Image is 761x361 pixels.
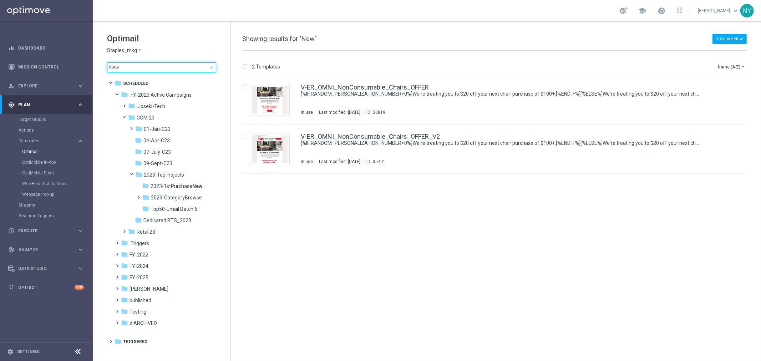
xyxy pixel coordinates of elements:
[740,64,746,70] i: arrow_drop_down
[130,309,146,315] span: Testing
[8,228,77,234] div: Execute
[121,308,128,315] i: folder
[121,296,128,304] i: folder
[316,159,363,164] div: Last modified: [DATE]
[209,65,214,70] span: close
[77,227,84,234] i: keyboard_arrow_right
[8,285,84,290] button: lightbulb Optibot +10
[252,135,288,163] img: 35401.jpeg
[137,115,154,121] span: COM 23
[22,159,74,165] a: OptiMobile In-App
[130,274,148,281] span: FY-2025
[77,82,84,89] i: keyboard_arrow_right
[19,213,74,219] a: Realtime Triggers
[363,159,385,164] div: ID:
[8,246,15,253] i: track_changes
[18,266,77,271] span: Data Studio
[301,159,313,164] div: In use
[235,75,760,124] div: Press SPACE to select this row.
[121,91,128,98] i: folder
[130,92,192,98] span: .FY-2023 Active Campaigns
[8,266,84,271] button: Data Studio keyboard_arrow_right
[19,202,74,208] a: Streams
[19,136,92,200] div: Templates
[77,265,84,272] i: keyboard_arrow_right
[18,229,77,233] span: Execute
[137,47,143,54] i: arrow_drop_down
[8,83,84,89] button: person_search Explore keyboard_arrow_right
[142,194,149,201] i: folder
[301,91,700,97] a: [%IF:RANDOM_PERSONALIZATION_NUMBER>0%]We're treating you to $20 off your next chair purchase of $...
[301,110,313,115] div: In use
[19,127,74,133] a: Actions
[22,146,92,157] div: Optimail
[19,114,92,125] div: Target Groups
[137,229,155,235] span: Retail23
[8,64,84,70] div: Mission Control
[22,181,74,187] a: Web Push Notifications
[123,339,147,345] span: Triggered
[121,251,128,258] i: folder
[107,62,216,72] input: Search Template
[22,168,92,178] div: OptiMobile Push
[8,246,77,253] div: Analyze
[151,183,206,189] span: 2023-1stPurchaseNewCategory
[18,248,77,252] span: Analyze
[22,189,92,200] div: Webpage Pop-up
[121,262,128,269] i: folder
[143,217,191,224] span: Dedicated BTS_2023
[712,34,747,44] button: + Create New
[135,217,142,224] i: folder
[135,171,142,178] i: folder
[121,319,128,326] i: folder
[638,7,646,15] span: school
[18,57,84,76] a: Mission Control
[19,139,70,143] span: Templates
[717,62,747,71] button: Name (A-Z)arrow_drop_down
[373,110,385,115] div: 33819
[235,124,760,174] div: Press SPACE to select this row.
[8,278,84,297] div: Optibot
[22,149,74,154] a: Optimail
[77,101,84,108] i: keyboard_arrow_right
[130,320,157,326] span: z.ARCHIVED
[8,247,84,253] button: track_changes Analyze keyboard_arrow_right
[8,83,77,89] div: Explore
[8,102,77,108] div: Plan
[128,114,135,121] i: folder
[143,160,172,167] span: 09-Sept-C23
[77,138,84,144] i: keyboard_arrow_right
[19,200,92,210] div: Streams
[192,183,206,189] b: New
[75,285,84,290] div: +10
[301,84,429,91] a: V-ER_OMNI_NonConsumable_Chairs_OFFER
[18,103,77,107] span: Plan
[121,239,128,246] i: folder
[8,83,15,89] i: person_search
[128,102,135,110] i: folder
[128,228,135,235] i: folder
[143,137,170,144] span: 04-Apr-C23
[316,110,363,115] div: Last modified: [DATE]
[18,39,84,57] a: Dashboard
[107,33,216,44] h1: Optimail
[107,47,137,54] span: Staples_mkg
[8,228,84,234] button: play_circle_outline Execute keyboard_arrow_right
[301,140,716,147] div: [%IF:RANDOM_PERSONALIZATION_NUMBER>0%]We're treating you to $20 off your next chair purchase of $...
[121,274,128,281] i: folder
[151,206,197,212] span: Top50-Email Batch 6
[135,148,142,155] i: folder
[8,45,84,51] button: equalizer Dashboard
[242,35,317,42] span: Showing results for "New"
[8,265,77,272] div: Data Studio
[19,138,84,144] button: Templates keyboard_arrow_right
[130,286,168,292] span: jonathan_testing_folder
[22,192,74,197] a: Webpage Pop-up
[740,4,754,17] div: NY
[135,137,142,144] i: folder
